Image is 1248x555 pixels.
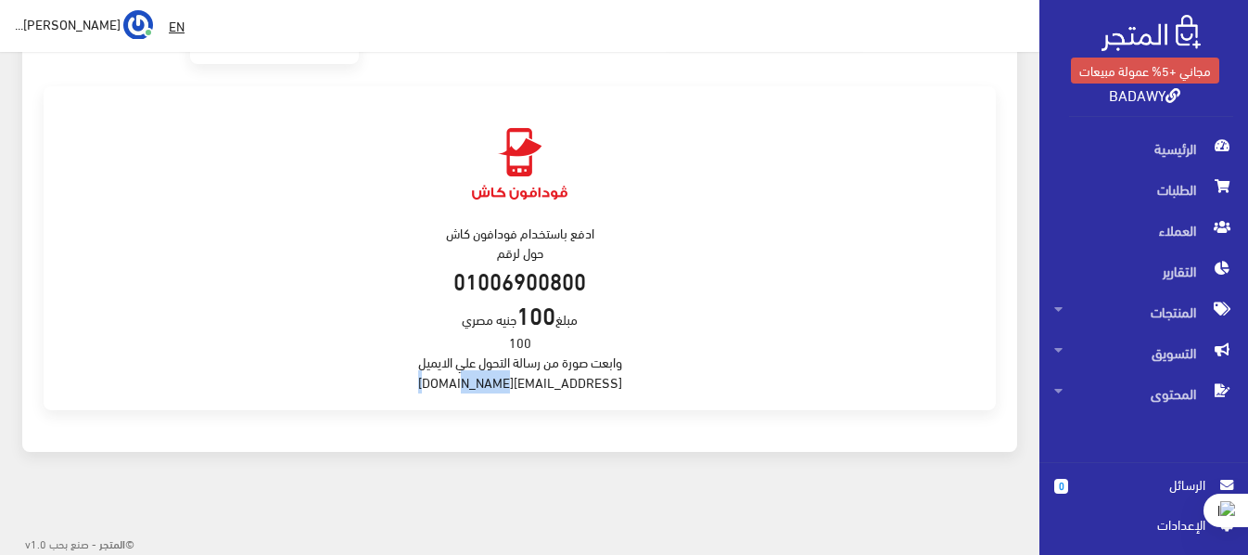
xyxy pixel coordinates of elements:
[1039,251,1248,291] a: التقارير
[1054,251,1233,291] span: التقارير
[123,10,153,40] img: ...
[1102,15,1201,51] img: .
[1071,58,1219,84] a: مجاني +5% عمولة مبيعات
[1054,169,1233,210] span: الطلبات
[1039,169,1248,210] a: الطلبات
[461,105,579,223] img: vodafonecash.png
[516,296,555,331] strong: 100
[1109,81,1180,108] a: BADAWY
[22,428,93,498] iframe: Drift Widget Chat Controller
[1083,474,1205,495] span: الرسائل
[25,533,96,553] span: - صنع بحب v1.0
[1054,332,1233,373] span: التسويق
[99,535,125,551] strong: المتجر
[15,12,121,35] span: [PERSON_NAME]...
[453,263,586,295] strong: 01006900800
[169,14,185,37] u: EN
[1069,514,1204,535] span: اﻹعدادات
[15,9,153,39] a: ... [PERSON_NAME]...
[1054,514,1233,544] a: اﻹعدادات
[1039,291,1248,332] a: المنتجات
[1054,210,1233,251] span: العملاء
[1054,373,1233,414] span: المحتوى
[7,531,134,555] div: ©
[44,86,996,411] div: ادفع باستخدام فودافون كاش حول لرقم مبلغ جنيه مصري 100 وابعت صورة من رسالة التحول علي الايميل [EMA...
[1054,291,1233,332] span: المنتجات
[1054,474,1233,514] a: 0 الرسائل
[1054,479,1068,494] span: 0
[161,9,192,43] a: EN
[1054,128,1233,169] span: الرئيسية
[1039,373,1248,414] a: المحتوى
[1039,210,1248,251] a: العملاء
[1039,128,1248,169] a: الرئيسية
